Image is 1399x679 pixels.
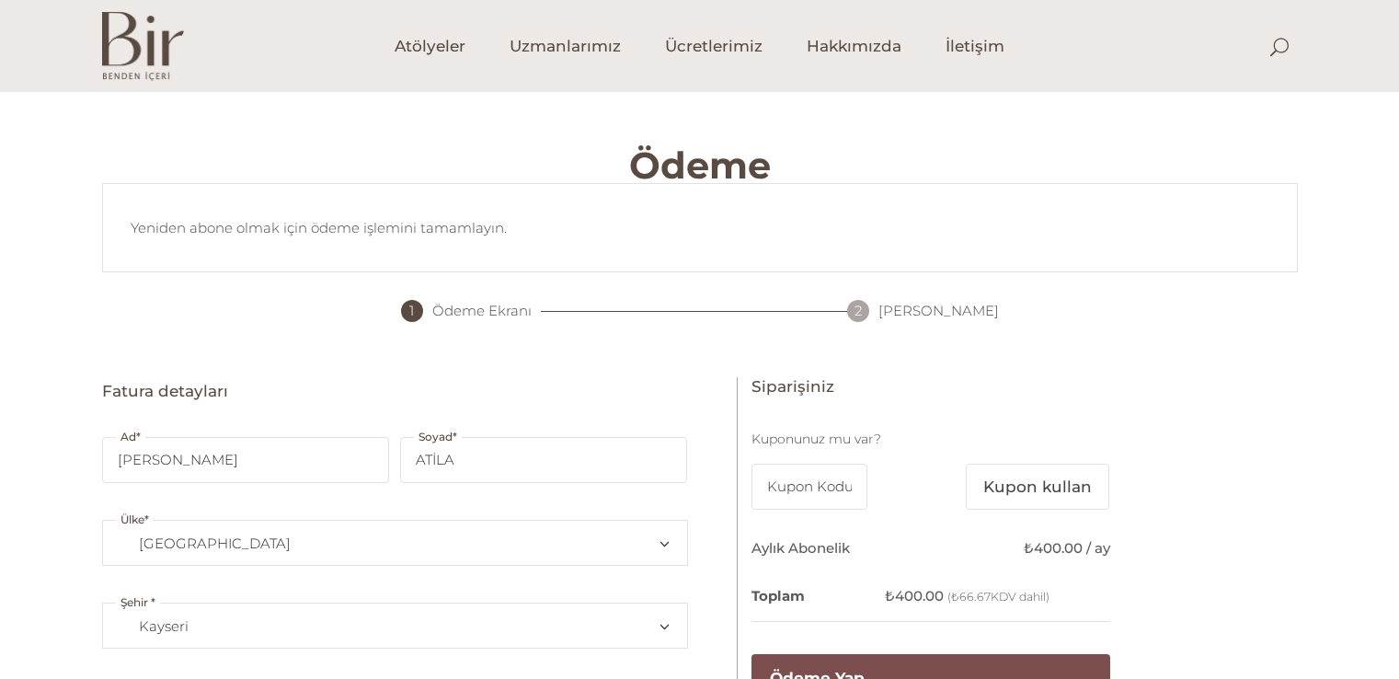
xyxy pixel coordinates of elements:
span: Hakkımızda [807,36,901,57]
h3: Siparişiniz [751,377,1110,397]
span: Şehir [118,604,672,650]
span: Türkiye [119,522,671,566]
abbr: gerekli [151,595,155,609]
p: Kuponunuz mu var? [751,428,1110,450]
span: [PERSON_NAME] [878,300,999,322]
span: Kayseri [119,604,671,649]
button: Kupon kullan [966,464,1109,510]
abbr: gerekli [453,430,457,443]
abbr: gerekli [136,430,141,443]
div: Yeniden abone olmak için ödeme işlemini tamamlayın. [102,183,1298,272]
span: Ödeme Ekranı [432,300,532,322]
h3: Fatura detayları [102,382,688,401]
label: Ülke [116,509,154,531]
span: Ülke [118,521,672,567]
label: Soyad [414,426,462,448]
input: Kupon Kodu [751,464,867,510]
label: Ad [116,426,145,448]
abbr: gerekli [144,512,149,526]
span: Ücretlerimiz [665,36,763,57]
span: Uzmanlarımız [510,36,621,57]
div: 2 [847,300,869,322]
span: İletişim [946,36,1004,57]
label: Şehir [116,592,160,614]
div: 1 [401,300,423,322]
span: / ay [1086,539,1110,557]
span: Atölyeler [395,36,465,57]
h3: Ödeme [102,147,1298,183]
